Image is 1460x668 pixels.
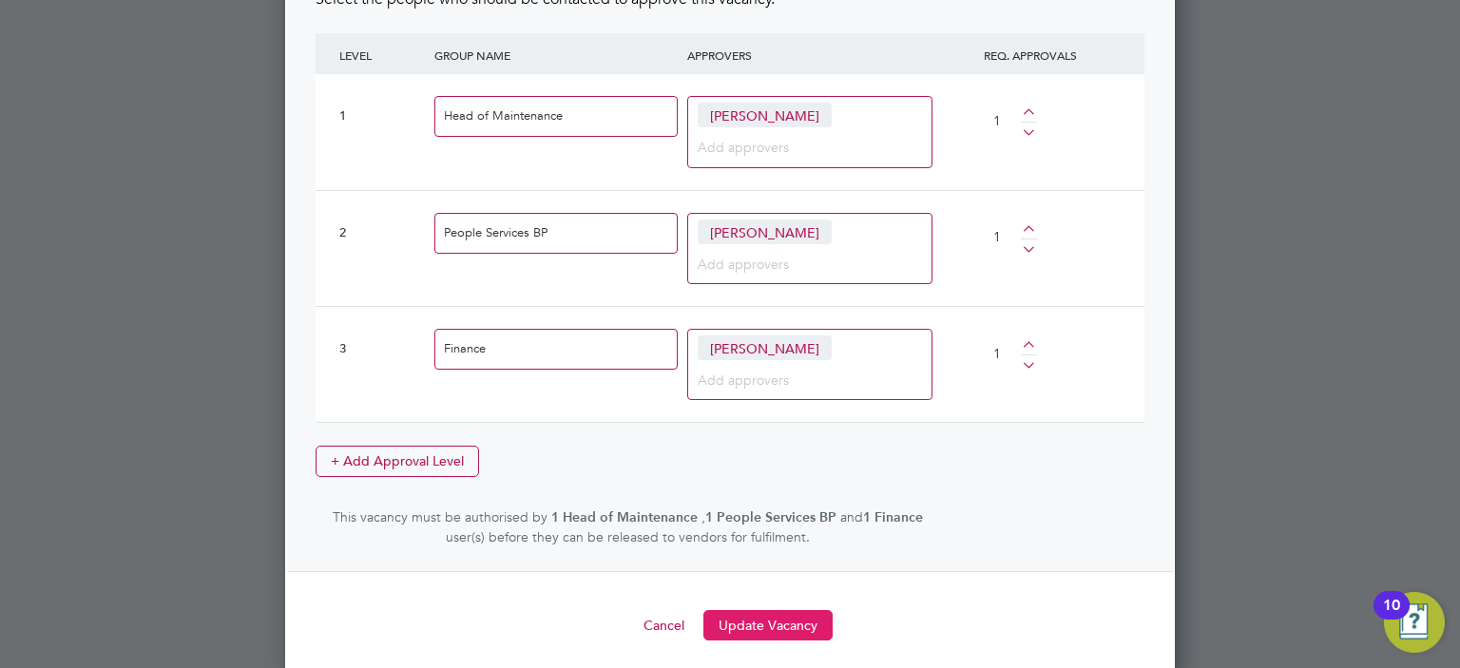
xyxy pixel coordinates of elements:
strong: 1 People Services BP [705,509,836,525]
div: 1 [339,108,425,124]
span: [PERSON_NAME] [698,219,832,244]
div: GROUP NAME [430,33,682,77]
div: 3 [339,341,425,357]
input: Add approvers [698,367,908,391]
strong: 1 Head of Maintenance [551,509,698,525]
div: LEVEL [335,33,430,77]
span: user(s) before they can be released to vendors for fulfilment. [446,528,810,545]
span: [PERSON_NAME] [698,103,832,127]
button: Open Resource Center, 10 new notifications [1384,592,1445,653]
span: [PERSON_NAME] [698,335,832,360]
button: Cancel [628,610,700,640]
div: 10 [1383,605,1400,630]
input: Add approvers [698,134,908,159]
div: APPROVERS [682,33,935,77]
span: and [840,508,863,525]
input: Add approvers [698,251,908,276]
strong: 1 Finance [863,509,923,525]
button: + Add Approval Level [316,446,479,476]
span: This vacancy must be authorised by [333,508,547,525]
div: 2 [339,225,425,241]
span: , [701,508,705,525]
button: Update Vacancy [703,610,833,640]
div: REQ. APPROVALS [935,33,1125,77]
